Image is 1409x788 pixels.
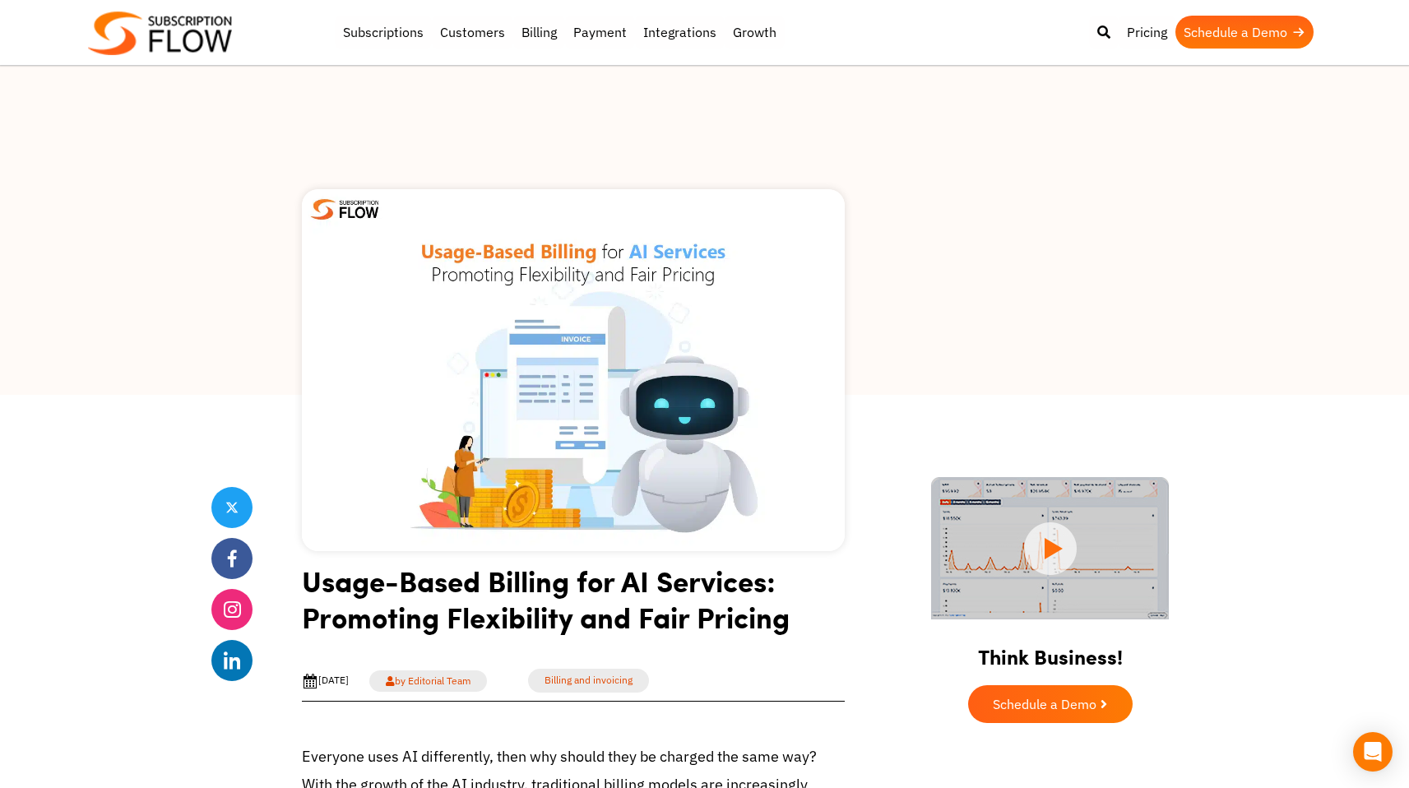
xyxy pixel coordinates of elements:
[302,563,845,647] h1: Usage-Based Billing for AI Services: Promoting Flexibility and Fair Pricing
[968,685,1133,723] a: Schedule a Demo
[725,16,785,49] a: Growth
[931,477,1169,619] img: intro video
[565,16,635,49] a: Payment
[1175,16,1314,49] a: Schedule a Demo
[993,698,1096,711] span: Schedule a Demo
[88,12,232,55] img: Subscriptionflow
[302,189,845,551] img: usage-based billing for ai services
[1119,16,1175,49] a: Pricing
[335,16,432,49] a: Subscriptions
[513,16,565,49] a: Billing
[302,673,349,689] div: [DATE]
[528,669,649,693] a: Billing and invoicing
[635,16,725,49] a: Integrations
[432,16,513,49] a: Customers
[369,670,487,692] a: by Editorial Team
[902,624,1198,677] h2: Think Business!
[1353,732,1393,772] div: Open Intercom Messenger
